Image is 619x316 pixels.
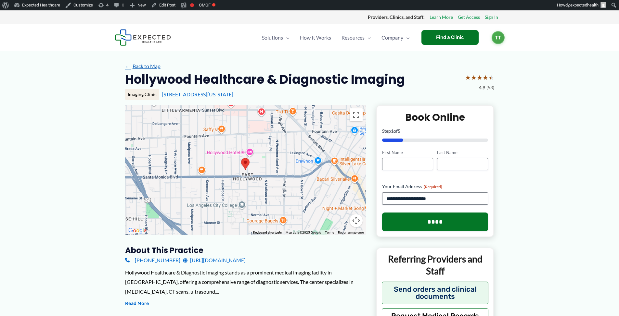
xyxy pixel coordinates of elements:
[125,61,161,71] a: ←Back to Map
[162,91,233,97] a: [STREET_ADDRESS][US_STATE]
[286,231,321,234] span: Map data ©2025 Google
[125,245,366,255] h3: About this practice
[257,26,415,49] nav: Primary Site Navigation
[382,282,489,304] button: Send orders and clinical documents
[125,63,131,69] span: ←
[365,26,371,49] span: Menu Toggle
[382,111,488,124] h2: Book Online
[350,108,363,121] button: Toggle fullscreen view
[398,128,400,134] span: 5
[382,253,489,277] p: Referring Providers and Staff
[477,71,483,83] span: ★
[382,129,488,133] p: Step of
[437,150,488,156] label: Last Name
[127,226,148,235] img: Google
[125,300,149,308] button: Read More
[325,231,334,234] a: Terms (opens in new tab)
[300,26,331,49] span: How It Works
[471,71,477,83] span: ★
[488,71,494,83] span: ★
[342,26,365,49] span: Resources
[382,150,433,156] label: First Name
[485,13,498,21] a: Sign In
[283,26,290,49] span: Menu Toggle
[382,183,488,190] label: Your Email Address
[125,89,159,100] div: Imaging Clinic
[570,3,599,7] span: expectedhealth
[492,31,505,44] a: TT
[127,226,148,235] a: Open this area in Google Maps (opens a new window)
[430,13,453,21] a: Learn More
[424,184,442,189] span: (Required)
[336,26,376,49] a: ResourcesMenu Toggle
[381,26,403,49] span: Company
[125,71,405,87] h2: Hollywood Healthcare & Diagnostic Imaging
[458,13,480,21] a: Get Access
[125,255,180,265] a: [PHONE_NUMBER]
[262,26,283,49] span: Solutions
[368,14,425,20] strong: Providers, Clinics, and Staff:
[350,214,363,227] button: Map camera controls
[295,26,336,49] a: How It Works
[421,30,479,45] a: Find a Clinic
[483,71,488,83] span: ★
[338,231,364,234] a: Report a map error
[253,230,282,235] button: Keyboard shortcuts
[376,26,415,49] a: CompanyMenu Toggle
[486,83,494,92] span: (53)
[391,128,393,134] span: 1
[183,255,246,265] a: [URL][DOMAIN_NAME]
[403,26,410,49] span: Menu Toggle
[465,71,471,83] span: ★
[115,29,171,46] img: Expected Healthcare Logo - side, dark font, small
[479,83,485,92] span: 4.9
[257,26,295,49] a: SolutionsMenu Toggle
[125,268,366,297] div: Hollywood Healthcare & Diagnostic Imaging stands as a prominent medical imaging facility in [GEOG...
[190,3,194,7] div: Focus keyphrase not set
